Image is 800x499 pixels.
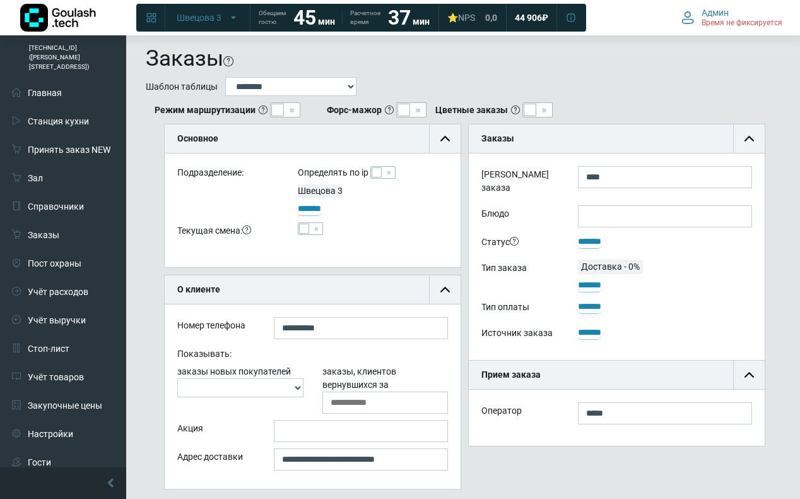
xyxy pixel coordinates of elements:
span: 44 906 [515,12,542,23]
img: collapse [440,134,450,143]
a: ⭐NPS 0,0 [440,6,505,29]
div: Номер телефона [168,317,264,339]
a: 44 906 ₽ [507,6,556,29]
b: Цветные заказы [435,104,508,117]
b: Основное [177,133,218,143]
strong: 37 [388,6,411,30]
div: Текущая смена: [168,222,288,242]
label: Шаблон таблицы [146,80,218,93]
span: мин [318,16,335,27]
div: заказы новых покупателей [168,365,313,414]
div: Показывать: [168,346,457,365]
button: Швецова 3 [169,8,246,28]
div: Тип заказа [472,260,568,293]
div: Тип оплаты [472,299,568,318]
img: Логотип компании Goulash.tech [20,4,96,32]
label: Определять по ip [298,166,368,179]
img: collapse [440,285,450,294]
span: NPS [458,13,475,23]
span: Доставка - 0% [578,262,643,272]
div: Источник заказа [472,325,568,344]
span: 0,0 [485,12,497,23]
label: [PERSON_NAME] заказа [472,166,568,199]
img: collapse [744,134,754,143]
div: заказы, клиентов вернувшихся за [313,365,458,414]
span: Обещаем гостю [259,9,286,27]
b: Заказы [481,133,514,143]
b: О клиенте [177,284,220,294]
div: Подразделение: [168,166,288,184]
span: Швецова 3 [298,186,343,196]
div: ⭐ [447,12,475,23]
span: Админ [702,7,729,18]
b: Прием заказа [481,370,541,380]
div: Акция [168,420,264,442]
span: Швецова 3 [177,12,221,23]
span: Расчетное время [350,9,380,27]
div: Статус [472,234,568,253]
img: collapse [744,370,754,380]
label: Оператор [481,404,522,418]
div: Адрес доставки [168,448,264,471]
b: Форс-мажор [327,104,382,117]
label: Блюдо [472,205,568,227]
strong: 45 [293,6,316,30]
button: Админ Время не фиксируется [674,4,790,31]
h1: Заказы [146,45,223,72]
span: Время не фиксируется [702,18,782,28]
span: ₽ [542,12,548,23]
a: Обещаем гостю 45 мин Расчетное время 37 мин [251,6,437,29]
span: мин [413,16,430,27]
b: Режим маршрутизации [155,104,256,117]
